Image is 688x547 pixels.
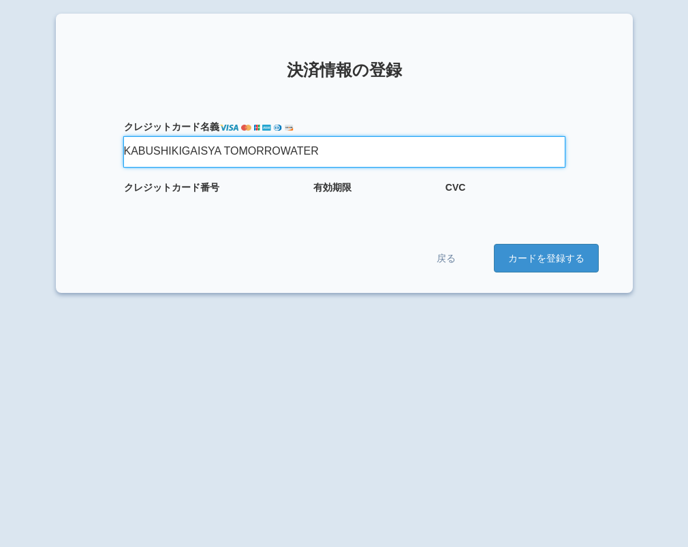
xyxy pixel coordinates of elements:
input: TARO KAIWA [124,137,565,167]
iframe: セキュアな有効期限入力フレーム [313,198,361,210]
label: CVC [445,181,565,194]
button: カードを登録する [494,244,599,272]
label: カード番号 [124,181,300,194]
a: 戻る [405,245,487,272]
i: クレジット [124,121,172,132]
label: カード名義 [124,120,565,134]
h1: 決済情報の登録 [90,61,599,79]
i: クレジット [124,182,172,193]
iframe: セキュアな CVC 入力フレーム [445,198,493,210]
iframe: セキュアなカード番号入力フレーム [124,198,233,210]
label: 有効期限 [313,181,433,194]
